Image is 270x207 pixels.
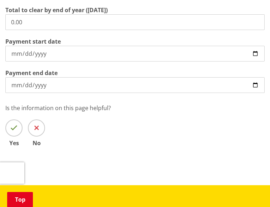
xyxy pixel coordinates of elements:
[5,69,58,77] label: Payment end date
[5,140,23,146] span: Yes
[5,37,61,46] label: Payment start date
[28,140,45,146] span: No
[7,192,33,207] a: Top
[5,6,108,14] label: Total to clear by end of year ([DATE])
[237,177,263,203] iframe: Messenger Launcher
[5,104,265,112] p: Is the information on this page helpful?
